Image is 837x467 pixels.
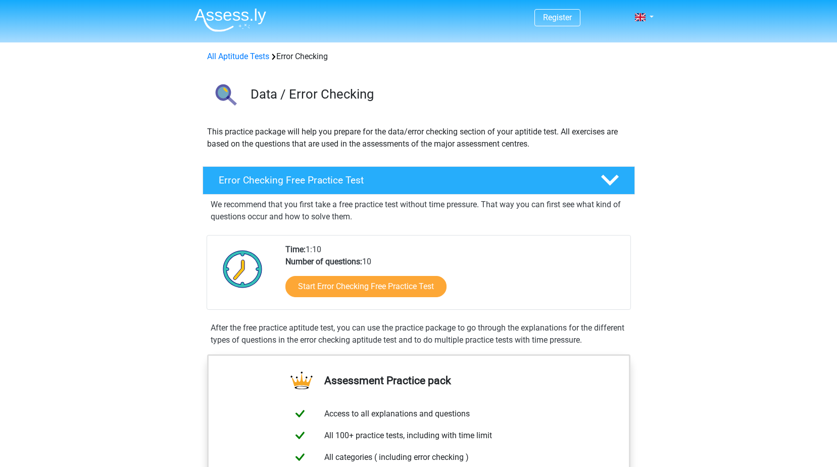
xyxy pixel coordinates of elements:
h3: Data / Error Checking [251,86,627,102]
div: 1:10 10 [278,244,630,309]
a: Start Error Checking Free Practice Test [285,276,447,297]
img: Clock [217,244,268,294]
img: error checking [203,75,246,118]
a: Register [543,13,572,22]
div: After the free practice aptitude test, you can use the practice package to go through the explana... [207,322,631,346]
div: Error Checking [203,51,634,63]
b: Number of questions: [285,257,362,266]
b: Time: [285,245,306,254]
a: All Aptitude Tests [207,52,269,61]
p: We recommend that you first take a free practice test without time pressure. That way you can fir... [211,199,627,223]
h4: Error Checking Free Practice Test [219,174,584,186]
img: Assessly [194,8,266,32]
a: Error Checking Free Practice Test [199,166,639,195]
p: This practice package will help you prepare for the data/error checking section of your aptitide ... [207,126,630,150]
